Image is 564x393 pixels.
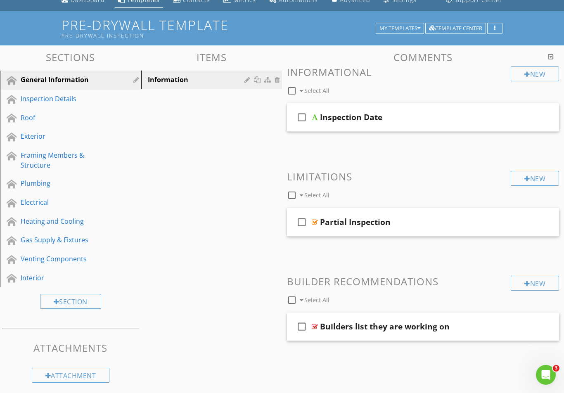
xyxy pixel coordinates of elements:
[21,75,102,85] div: General Information
[62,18,502,39] h1: Pre-Drywall Template
[287,52,559,63] h3: Comments
[21,113,102,123] div: Roof
[536,365,556,385] iframe: Intercom live chat
[287,171,559,182] h3: Limitations
[21,197,102,207] div: Electrical
[21,273,102,283] div: Interior
[287,276,559,287] h3: Builder Recommendations
[553,365,559,372] span: 3
[62,32,378,39] div: Pre-Drywall Inspection
[425,24,486,31] a: Template Center
[21,150,102,170] div: Framing Members & Structure
[295,212,308,232] i: check_box_outline_blank
[511,276,559,291] div: New
[379,26,420,31] div: My Templates
[141,52,282,63] h3: Items
[295,107,308,127] i: check_box_outline_blank
[21,131,102,141] div: Exterior
[148,75,247,85] div: Information
[21,216,102,226] div: Heating and Cooling
[21,254,102,264] div: Venting Components
[425,23,486,34] button: Template Center
[21,94,102,104] div: Inspection Details
[429,26,482,31] div: Template Center
[304,296,329,304] span: Select All
[40,294,101,309] div: Section
[32,368,110,383] div: Attachment
[21,235,102,245] div: Gas Supply & Fixtures
[295,317,308,336] i: check_box_outline_blank
[320,322,450,331] div: Builders list they are working on
[511,171,559,186] div: New
[287,66,559,78] h3: Informational
[320,112,382,122] div: Inspection Date
[376,23,424,34] button: My Templates
[21,178,102,188] div: Plumbing
[304,191,329,199] span: Select All
[511,66,559,81] div: New
[320,217,391,227] div: Partial Inspection
[304,87,329,95] span: Select All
